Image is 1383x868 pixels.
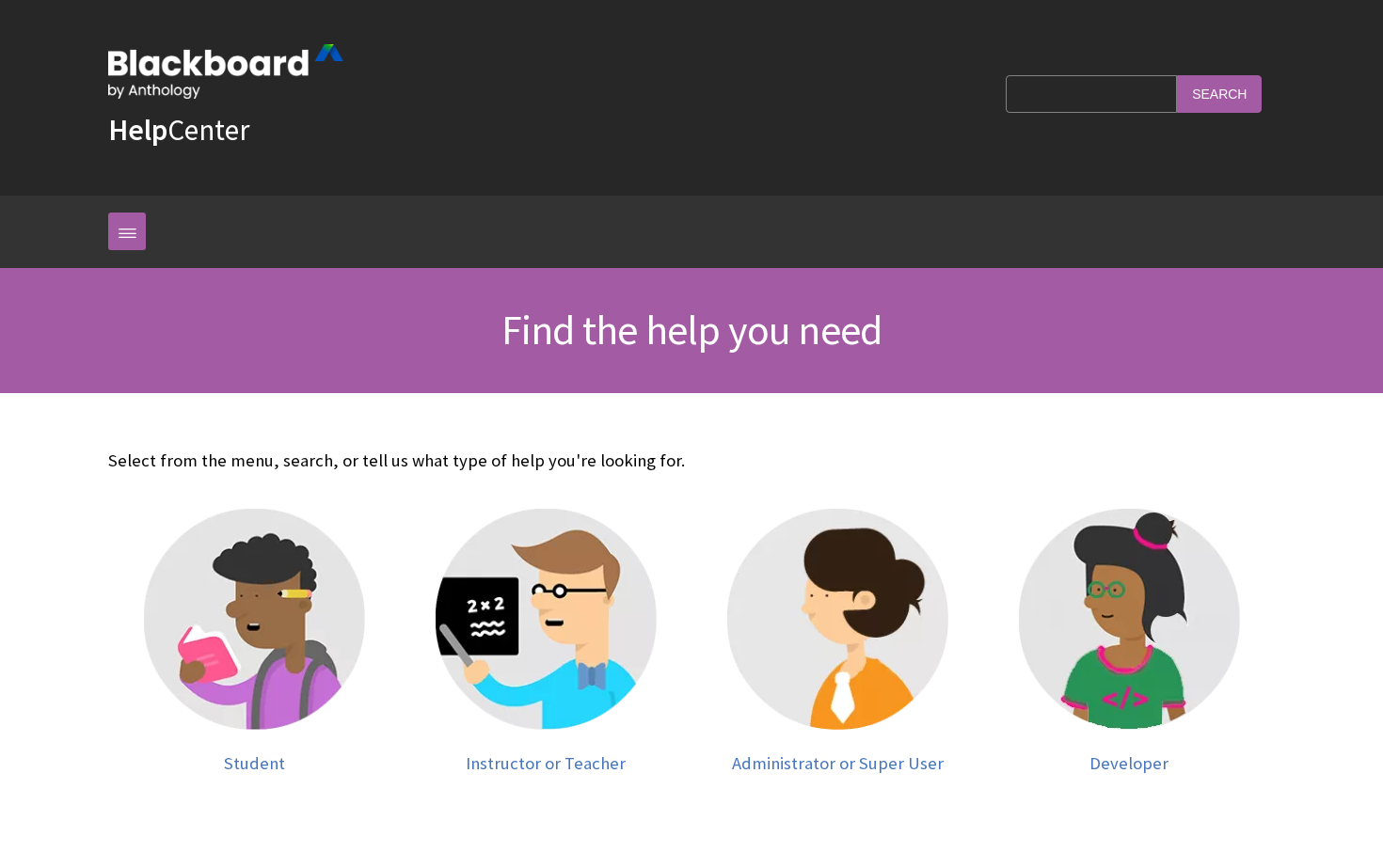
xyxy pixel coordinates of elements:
[1089,752,1168,774] span: Developer
[127,509,381,773] a: Student Student
[1002,509,1256,773] a: Developer
[501,304,882,355] span: Find the help you need
[710,509,964,773] a: Administrator Administrator or Super User
[108,111,249,149] a: HelpCenter
[108,449,1275,473] p: Select from the menu, search, or tell us what type of help you're looking for.
[466,752,626,774] span: Instructor or Teacher
[419,509,673,773] a: Instructor Instructor or Teacher
[144,509,365,730] img: Student
[727,509,948,730] img: Administrator
[108,44,343,99] img: Blackboard by Anthology
[436,509,657,730] img: Instructor
[1177,75,1262,112] input: Search
[108,111,167,149] strong: Help
[732,752,944,774] span: Administrator or Super User
[224,752,285,774] span: Student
